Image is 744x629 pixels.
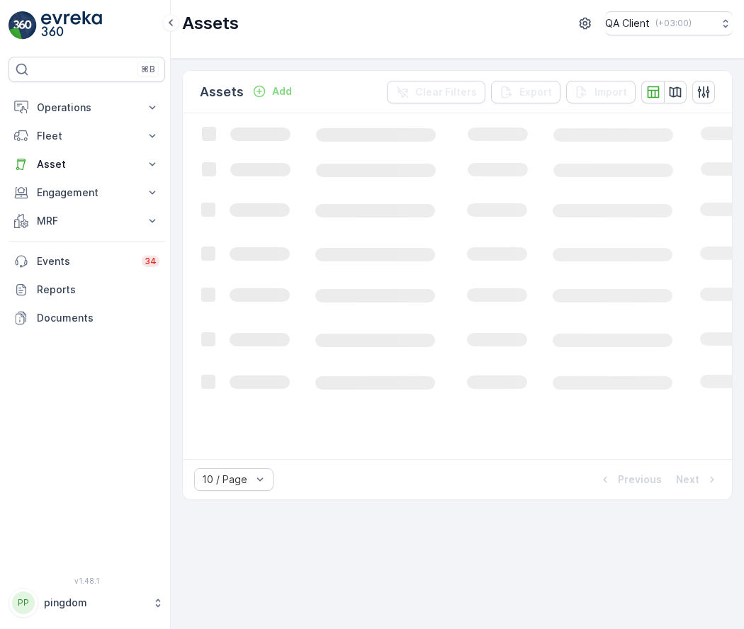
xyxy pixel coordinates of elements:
[597,471,663,488] button: Previous
[41,11,102,40] img: logo_light-DOdMpM7g.png
[675,471,721,488] button: Next
[182,12,239,35] p: Assets
[37,129,137,143] p: Fleet
[9,11,37,40] img: logo
[594,85,627,99] p: Import
[605,16,650,30] p: QA Client
[676,472,699,487] p: Next
[519,85,552,99] p: Export
[200,82,244,102] p: Assets
[247,83,298,100] button: Add
[9,122,165,150] button: Fleet
[9,304,165,332] a: Documents
[9,247,165,276] a: Events34
[37,186,137,200] p: Engagement
[9,93,165,122] button: Operations
[566,81,636,103] button: Import
[37,311,159,325] p: Documents
[37,101,137,115] p: Operations
[9,577,165,585] span: v 1.48.1
[605,11,733,35] button: QA Client(+03:00)
[272,84,292,98] p: Add
[9,276,165,304] a: Reports
[9,588,165,618] button: PPpingdom
[12,591,35,614] div: PP
[145,256,157,267] p: 34
[618,472,662,487] p: Previous
[9,207,165,235] button: MRF
[37,283,159,297] p: Reports
[655,18,692,29] p: ( +03:00 )
[9,150,165,178] button: Asset
[141,64,155,75] p: ⌘B
[415,85,477,99] p: Clear Filters
[37,214,137,228] p: MRF
[9,178,165,207] button: Engagement
[37,157,137,171] p: Asset
[37,254,133,268] p: Events
[44,596,145,610] p: pingdom
[387,81,485,103] button: Clear Filters
[491,81,560,103] button: Export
